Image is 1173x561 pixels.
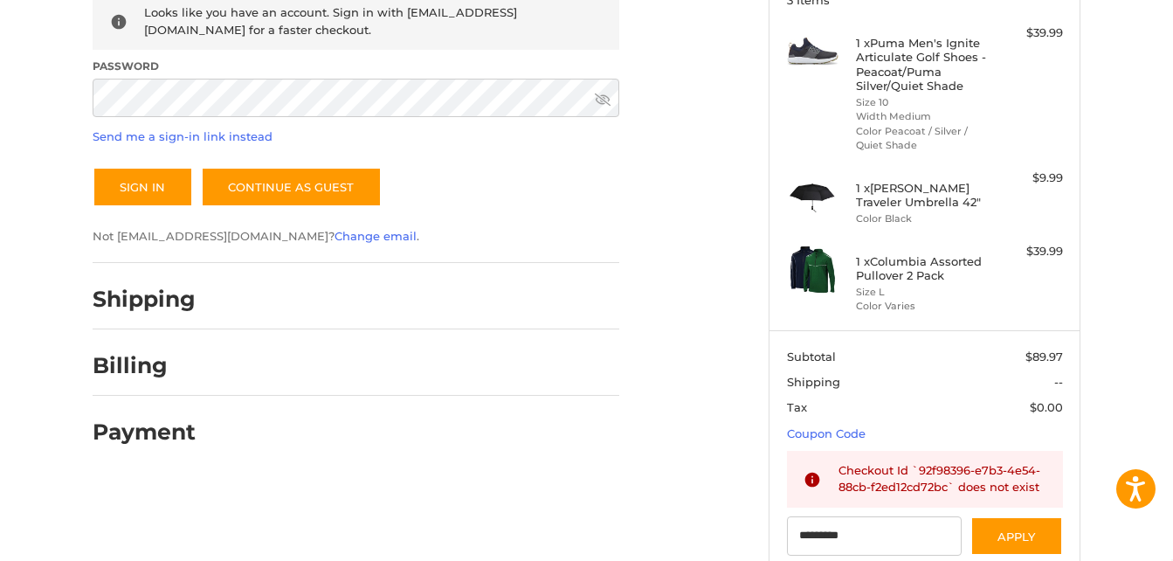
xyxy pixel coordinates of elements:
span: -- [1054,375,1063,389]
a: Coupon Code [787,426,866,440]
li: Size 10 [856,95,990,110]
li: Color Black [856,211,990,226]
h4: 1 x Puma Men's Ignite Articulate Golf Shoes - Peacoat/Puma Silver/Quiet Shade [856,36,990,93]
span: $0.00 [1030,400,1063,414]
a: Change email [335,229,417,243]
input: Gift Certificate or Coupon Code [787,516,963,556]
label: Password [93,59,619,74]
span: $89.97 [1025,350,1063,364]
h2: Billing [93,352,195,379]
p: Not [EMAIL_ADDRESS][DOMAIN_NAME]? . [93,228,619,246]
div: $9.99 [994,170,1063,187]
span: Tax [787,400,807,414]
li: Size L [856,285,990,300]
span: Subtotal [787,350,836,364]
div: $39.99 [994,24,1063,42]
li: Width Medium [856,109,990,124]
a: Continue as guest [201,167,382,207]
a: Send me a sign-in link instead [93,129,273,143]
div: $39.99 [994,243,1063,260]
h2: Payment [93,419,196,446]
h4: 1 x [PERSON_NAME] Traveler Umbrella 42" [856,181,990,210]
button: Apply [970,516,1063,556]
span: Shipping [787,375,840,389]
div: Checkout Id `92f98396-e7b3-4e54-88cb-f2ed12cd72bc` does not exist [838,462,1046,496]
button: Sign In [93,167,193,207]
span: Looks like you have an account. Sign in with [EMAIL_ADDRESS][DOMAIN_NAME] for a faster checkout. [144,5,517,37]
li: Color Peacoat / Silver / Quiet Shade [856,124,990,153]
h4: 1 x Columbia Assorted Pullover 2 Pack [856,254,990,283]
li: Color Varies [856,299,990,314]
h2: Shipping [93,286,196,313]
